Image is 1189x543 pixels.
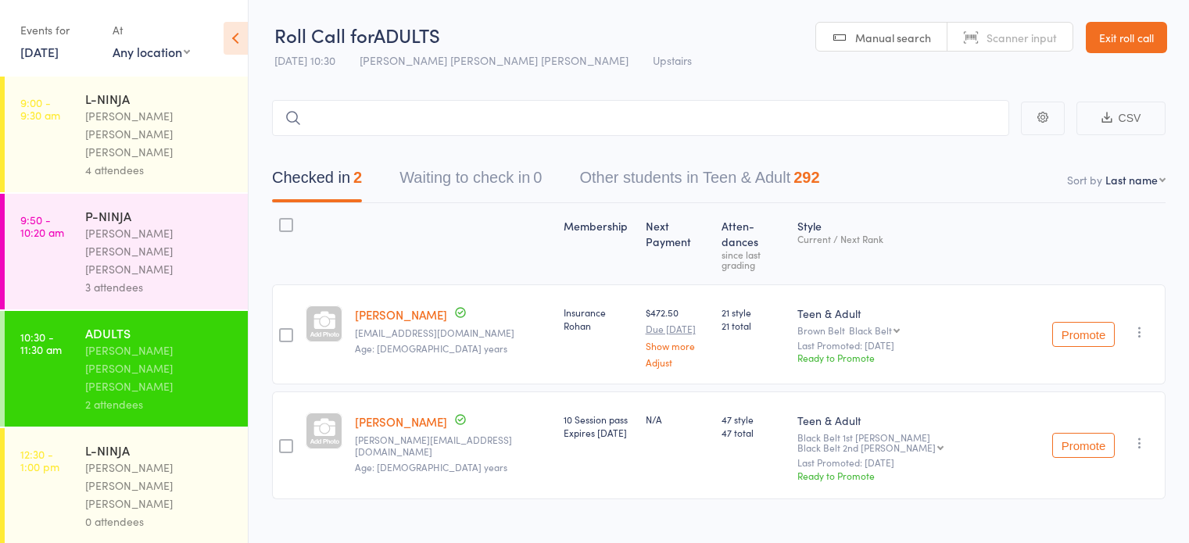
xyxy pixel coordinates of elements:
[20,330,62,355] time: 10:30 - 11:30 am
[797,432,1040,452] div: Black Belt 1st [PERSON_NAME]
[374,22,440,48] span: ADULTS
[557,210,639,277] div: Membership
[355,413,447,430] a: [PERSON_NAME]
[793,169,819,186] div: 292
[355,306,447,323] a: [PERSON_NAME]
[722,319,785,332] span: 21 total
[272,161,362,202] button: Checked in2
[20,213,64,238] time: 9:50 - 10:20 am
[272,100,1009,136] input: Search by name
[274,22,374,48] span: Roll Call for
[1076,102,1166,135] button: CSV
[797,442,936,452] div: Black Belt 2nd [PERSON_NAME]
[113,43,190,60] div: Any location
[653,52,692,68] span: Upstairs
[399,161,542,202] button: Waiting to check in0
[5,311,248,427] a: 10:30 -11:30 amADULTS[PERSON_NAME] [PERSON_NAME] [PERSON_NAME]2 attendees
[1052,322,1115,347] button: Promote
[1105,172,1158,188] div: Last name
[85,341,235,395] div: [PERSON_NAME] [PERSON_NAME] [PERSON_NAME]
[1067,172,1102,188] label: Sort by
[85,441,235,459] div: L-NINJA
[646,323,709,334] small: Due [DATE]
[85,395,235,413] div: 2 attendees
[85,324,235,341] div: ADULTS
[564,426,633,439] div: Expires [DATE]
[113,17,190,43] div: At
[85,107,235,161] div: [PERSON_NAME] [PERSON_NAME] [PERSON_NAME]
[797,413,1040,428] div: Teen & Adult
[533,169,542,186] div: 0
[85,459,235,513] div: [PERSON_NAME] [PERSON_NAME] [PERSON_NAME]
[646,305,709,367] div: $472.50
[355,327,551,338] small: manish@netkonsulting.com
[5,77,248,192] a: 9:00 -9:30 amL-NINJA[PERSON_NAME] [PERSON_NAME] [PERSON_NAME]4 attendees
[722,413,785,426] span: 47 style
[797,469,1040,482] div: Ready to Promote
[85,224,235,278] div: [PERSON_NAME] [PERSON_NAME] [PERSON_NAME]
[20,43,59,60] a: [DATE]
[646,357,709,367] a: Adjust
[355,460,507,473] span: Age: [DEMOGRAPHIC_DATA] years
[1086,22,1167,53] a: Exit roll call
[722,426,785,439] span: 47 total
[579,161,819,202] button: Other students in Teen & Adult292
[85,278,235,296] div: 3 attendees
[1052,433,1115,458] button: Promote
[855,30,931,45] span: Manual search
[355,341,507,355] span: Age: [DEMOGRAPHIC_DATA] years
[639,210,715,277] div: Next Payment
[722,305,785,319] span: 21 style
[791,210,1046,277] div: Style
[85,161,235,179] div: 4 attendees
[849,325,892,335] div: Black Belt
[564,305,633,332] div: Insurance Rohan
[797,234,1040,244] div: Current / Next Rank
[646,341,709,351] a: Show more
[85,513,235,530] div: 0 attendees
[20,96,60,121] time: 9:00 - 9:30 am
[360,52,629,68] span: [PERSON_NAME] [PERSON_NAME] [PERSON_NAME]
[20,17,97,43] div: Events for
[353,169,362,186] div: 2
[85,207,235,224] div: P-NINJA
[722,249,785,270] div: since last grading
[20,448,59,473] time: 12:30 - 1:00 pm
[355,434,551,457] small: anna.wxzhang@hotmail.com
[797,457,1040,468] small: Last Promoted: [DATE]
[797,305,1040,321] div: Teen & Adult
[85,90,235,107] div: L-NINJA
[987,30,1057,45] span: Scanner input
[5,194,248,309] a: 9:50 -10:20 amP-NINJA[PERSON_NAME] [PERSON_NAME] [PERSON_NAME]3 attendees
[564,413,633,439] div: 10 Session pass
[646,413,709,426] div: N/A
[797,325,1040,335] div: Brown Belt
[797,351,1040,364] div: Ready to Promote
[715,210,791,277] div: Atten­dances
[274,52,335,68] span: [DATE] 10:30
[797,340,1040,351] small: Last Promoted: [DATE]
